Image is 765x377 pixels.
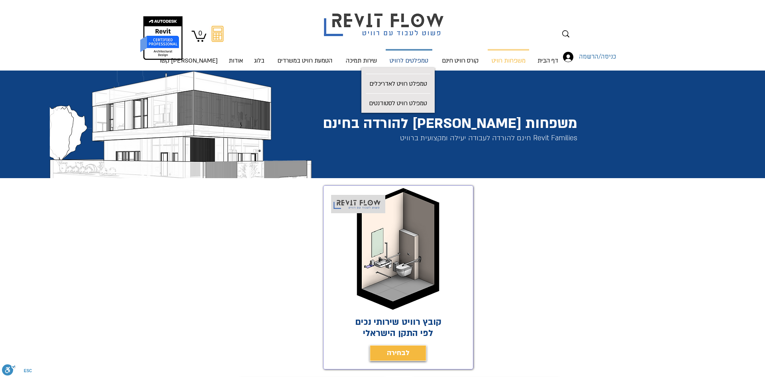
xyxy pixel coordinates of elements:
a: לבחירה [370,345,426,361]
img: Revit_flow_logo_פשוט_לעבוד_עם_רוויט [330,191,384,214]
span: לבחירה [387,348,410,359]
span: משפחות [PERSON_NAME] להורדה בחינם [323,114,577,133]
a: בלוג [249,49,270,65]
p: [PERSON_NAME] קשר [155,49,221,72]
a: קורס רוויט חינם [435,49,485,65]
p: שירות תמיכה [343,49,380,72]
a: משפחות רוויט [485,49,532,65]
a: שירות תמיכה [339,49,383,65]
text: 0 [198,29,202,37]
span: לפי התקן הישראלי [363,327,433,339]
nav: אתר [186,49,564,65]
img: autodesk certified professional in revit for architectural design יונתן אלדד [139,16,184,60]
svg: מחשבון מעבר מאוטוקאד לרוויט [212,26,224,42]
p: בלוג [251,49,268,72]
p: אודות [226,49,246,72]
p: משפחות רוויט [488,51,529,72]
a: טמפלט רוויט לסטודנטים [363,93,433,113]
p: טמפלטים לרוויט [386,51,432,72]
a: דף הבית [532,49,564,65]
a: עגלה עם 0 פריטים [192,29,206,42]
a: טמפלט רוויט לאדריכלים [363,74,433,93]
a: טמפלטים לרוויט [383,49,435,65]
img: Revit flow logo פשוט לעבוד עם רוויט [316,1,454,38]
img: שירותי נכים REVIT FAMILY [349,187,447,312]
span: קובץ רוויט שירותי נכים [355,316,441,328]
span: כניסה/הרשמה [576,52,619,62]
span: Revit Families חינם להורדה לעבודה יעילה ומקצועית ברוויט [400,134,577,143]
p: טמפלט רוויט לאדריכלים [366,74,430,93]
img: שרטוט רוויט יונתן אלדד [50,71,312,178]
a: [PERSON_NAME] קשר [190,49,223,65]
a: הטמעת רוויט במשרדים [270,49,339,65]
a: אודות [223,49,249,65]
p: הטמעת רוויט במשרדים [274,49,335,72]
p: קורס רוויט חינם [439,49,482,72]
p: טמפלט רוויט לסטודנטים [366,94,430,113]
p: דף הבית [534,49,561,72]
button: כניסה/הרשמה [557,49,593,65]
